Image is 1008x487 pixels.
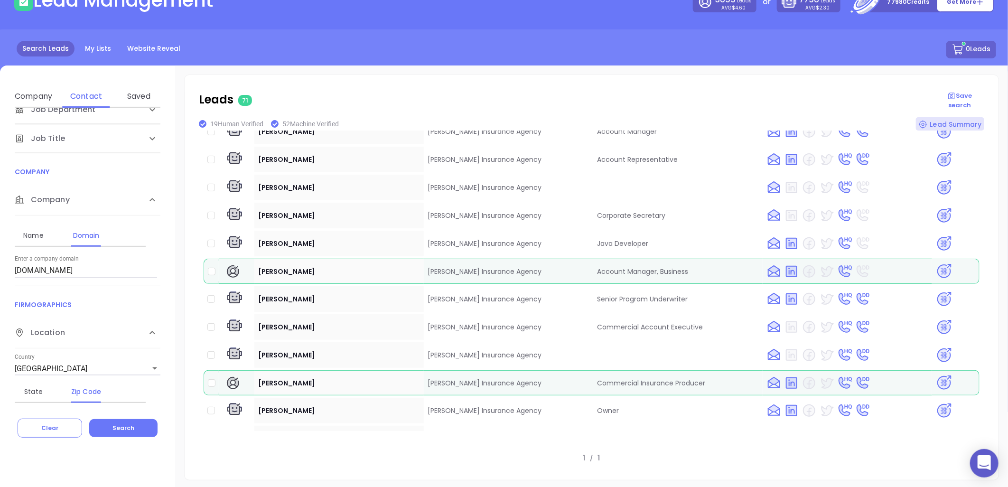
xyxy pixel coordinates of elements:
[837,236,852,251] img: phone HQ yes
[784,319,799,335] img: linkedin no
[15,185,160,215] div: Company
[819,291,834,307] img: twitter yes
[784,347,799,363] img: linkedin no
[837,319,852,335] img: phone HQ yes
[424,314,593,340] td: [PERSON_NAME] Insurance Agency
[819,180,834,195] img: twitter yes
[766,152,782,167] img: email yes
[593,370,763,395] td: Commercial Insurance Producer
[936,291,952,308] img: psa
[258,239,315,248] span: [PERSON_NAME]
[837,264,852,279] img: phone HQ yes
[819,152,834,167] img: twitter yes
[17,41,75,56] a: Search Leads
[424,259,593,284] td: [PERSON_NAME] Insurance Agency
[593,286,763,312] td: Senior Program Underwriter
[855,291,870,307] img: phone DD yes
[424,175,593,200] td: [PERSON_NAME] Insurance Agency
[819,375,834,391] img: twitter yes
[936,207,952,224] img: psa
[855,403,870,418] img: phone DD yes
[258,322,315,332] span: [PERSON_NAME]
[225,318,244,336] img: machine verify
[855,347,870,363] img: phone DD yes
[258,183,315,192] span: [PERSON_NAME]
[593,259,763,284] td: Account Manager, Business
[15,230,52,241] div: Name
[15,167,160,177] p: COMPANY
[805,6,830,10] p: AVG
[816,4,830,11] span: $2.30
[855,319,870,335] img: phone DD yes
[819,403,834,418] img: twitter yes
[15,300,160,310] p: FIRMOGRAPHICS
[936,319,952,336] img: psa
[802,236,817,251] img: facebook no
[424,231,593,256] td: [PERSON_NAME] Insurance Agency
[802,403,817,418] img: facebook no
[258,378,315,388] span: [PERSON_NAME]
[802,180,817,195] img: facebook no
[721,6,746,10] p: AVG
[766,264,782,279] img: email yes
[593,119,763,144] td: Account Manager
[258,267,315,276] span: [PERSON_NAME]
[837,180,852,195] img: phone HQ yes
[258,294,315,304] span: [PERSON_NAME]
[837,403,852,418] img: phone HQ yes
[784,375,799,391] img: linkedin yes
[837,347,852,363] img: phone HQ yes
[819,264,834,279] img: twitter yes
[15,327,65,338] span: Location
[946,41,996,58] button: 0Leads
[784,264,799,279] img: linkedin yes
[936,123,952,140] img: psa
[837,375,852,391] img: phone HQ yes
[199,91,935,108] p: Leads
[120,91,158,102] div: Saved
[819,236,834,251] img: twitter yes
[225,150,244,169] img: machine verify
[225,290,244,308] img: machine verify
[282,120,339,128] span: 52 Machine Verified
[598,453,600,464] p: 1
[766,291,782,307] img: email yes
[784,152,799,167] img: linkedin yes
[802,347,817,363] img: facebook no
[258,155,315,164] span: [PERSON_NAME]
[210,120,263,128] span: 19 Human Verified
[15,256,79,262] label: Enter a company domain
[225,375,241,391] img: human verify
[936,263,952,280] img: psa
[802,208,817,223] img: facebook no
[424,398,593,423] td: [PERSON_NAME] Insurance Agency
[15,104,95,115] span: Job Department
[916,117,984,131] div: Lead Summary
[855,152,870,167] img: phone DD yes
[819,208,834,223] img: twitter yes
[593,203,763,228] td: Corporate Secretary
[225,122,244,140] img: machine verify
[67,230,105,241] div: Domain
[121,41,186,56] a: Website Reveal
[732,4,746,11] span: $4.60
[802,264,817,279] img: facebook no
[258,406,315,415] span: [PERSON_NAME]
[766,375,782,391] img: email yes
[935,91,984,110] p: Save search
[15,355,35,360] label: Country
[784,403,799,418] img: linkedin yes
[936,179,952,196] img: psa
[15,95,160,124] div: Job Department
[855,180,870,195] img: phone DD no
[225,430,244,448] img: machine verify
[424,370,593,395] td: [PERSON_NAME] Insurance Agency
[593,426,763,451] td: Account Manager, Commercial
[784,236,799,251] img: linkedin yes
[225,178,244,197] img: machine verify
[936,403,952,419] img: psa
[225,402,244,420] img: machine verify
[593,314,763,340] td: Commercial Account Executive
[784,180,799,195] img: linkedin no
[784,124,799,139] img: linkedin yes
